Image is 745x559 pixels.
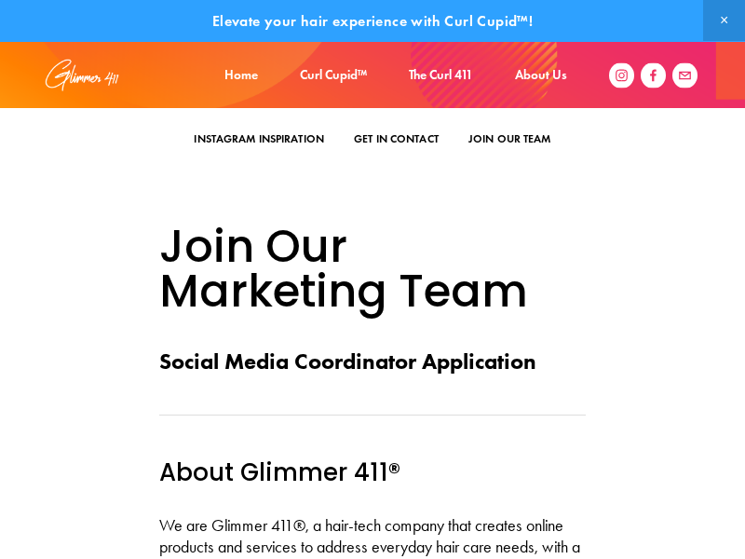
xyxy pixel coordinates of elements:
a: Curl Cupid™ [300,61,367,89]
a: About Us [515,67,567,84]
a: Join Our Team [468,131,551,146]
a: Home [224,61,258,89]
a: The Curl 411 [409,61,473,89]
a: Get in Contact [354,131,439,146]
h1: Join Our Marketing Team [159,228,586,318]
h2: About Glimmer 411® [159,456,586,495]
strong: Social Media Coordinator Application [159,348,536,375]
img: Glimmer 411® [45,59,119,92]
a: Instagram Inspiration [194,127,324,152]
